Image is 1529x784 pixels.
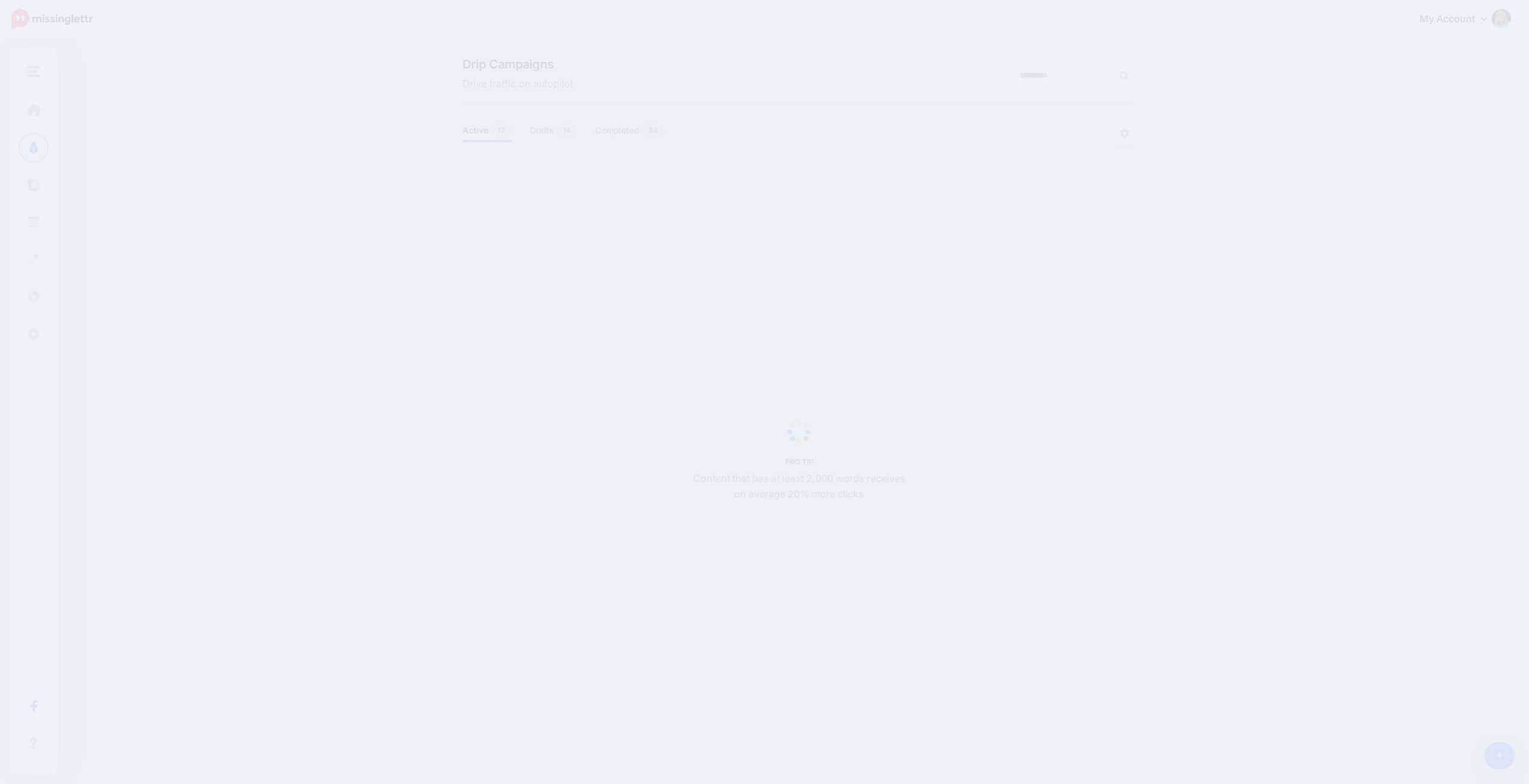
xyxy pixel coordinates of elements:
a: Active12 [463,123,512,138]
span: 12 [491,124,511,136]
img: menu.png [28,66,40,77]
span: 34 [642,124,664,136]
h5: PRO TIP [687,457,912,466]
span: Drive traffic on autopilot [463,76,573,92]
p: Content that has at least 2,000 words receives on average 20% more clicks [687,471,912,502]
img: Missinglettr [11,9,93,29]
img: settings-grey.png [1120,129,1129,138]
a: Drafts14 [530,123,577,138]
span: 14 [557,124,577,136]
a: Completed34 [595,123,664,138]
img: search-grey-6.png [1119,71,1128,80]
a: My Account [1408,5,1511,34]
span: Drip Campaigns [463,58,573,70]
